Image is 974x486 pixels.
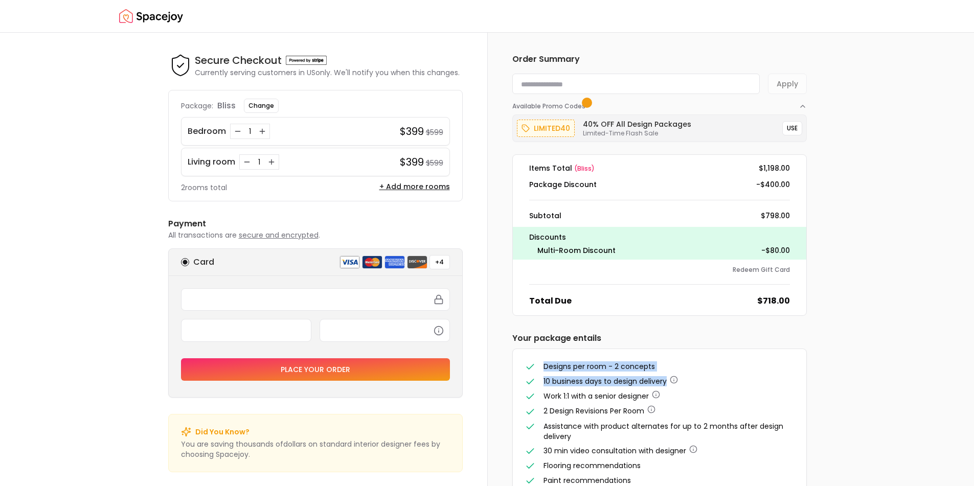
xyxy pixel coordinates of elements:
span: ( bliss ) [574,164,595,173]
dd: $1,198.00 [759,163,790,173]
a: Spacejoy [119,6,183,27]
dd: $718.00 [757,295,790,307]
img: Powered by stripe [286,56,327,65]
img: discover [407,256,427,269]
h6: Payment [168,218,463,230]
p: All transactions are . [168,230,463,240]
span: Work 1:1 with a senior designer [543,391,649,401]
iframe: Secure card number input frame [188,295,443,304]
small: $599 [426,127,443,137]
dd: $798.00 [761,211,790,221]
button: Increase quantity for Living room [266,157,277,167]
button: Available Promo Codes [512,94,807,110]
span: 10 business days to design delivery [543,376,667,386]
button: Place your order [181,358,450,381]
p: Limited-Time Flash Sale [583,129,691,137]
img: Spacejoy Logo [119,6,183,27]
button: USE [782,121,802,135]
dt: Subtotal [529,211,561,221]
h6: Your package entails [512,332,807,344]
span: Flooring recommendations [543,460,641,471]
dt: Total Due [529,295,572,307]
p: limited40 [534,122,570,134]
p: Did You Know? [195,427,250,437]
div: 1 [254,157,264,167]
p: Currently serving customers in US only. We'll notify you when this changes. [195,67,460,78]
button: Increase quantity for Bedroom [257,126,267,136]
dt: Items Total [529,163,595,173]
h6: Card [193,256,214,268]
h4: Secure Checkout [195,53,282,67]
button: Redeem Gift Card [733,266,790,274]
span: 30 min video consultation with designer [543,446,686,456]
iframe: Secure expiration date input frame [188,326,305,335]
span: Available Promo Codes [512,102,588,110]
img: mastercard [362,256,382,269]
p: Discounts [529,231,790,243]
iframe: Secure CVC input frame [326,326,443,335]
button: Change [244,99,279,113]
dd: -$400.00 [756,179,790,190]
p: Bedroom [188,125,226,137]
h6: 40% OFF All Design Packages [583,119,691,129]
h4: $399 [400,155,424,169]
span: secure and encrypted [239,230,319,240]
dt: Package Discount [529,179,597,190]
p: You are saving thousands of dollar s on standard interior designer fees by choosing Spacejoy. [181,439,450,459]
img: visa [339,256,360,269]
span: Designs per room - 2 concepts [543,361,655,372]
dd: -$80.00 [761,245,790,256]
button: Decrease quantity for Living room [242,157,252,167]
dt: Multi-Room Discount [537,245,616,256]
p: Living room [188,156,235,168]
div: 1 [245,126,255,136]
h4: $399 [400,124,424,138]
span: 2 Design Revisions Per Room [543,406,644,416]
span: Assistance with product alternates for up to 2 months after design delivery [543,421,783,442]
h6: Order Summary [512,53,807,65]
button: +4 [429,255,450,269]
div: Available Promo Codes [512,110,807,142]
p: bliss [217,100,236,112]
img: american express [384,256,405,269]
button: Decrease quantity for Bedroom [233,126,243,136]
small: $599 [426,158,443,168]
p: 2 rooms total [181,182,227,193]
button: + Add more rooms [379,181,450,192]
span: Paint recommendations [543,475,631,485]
p: Package: [181,101,213,111]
